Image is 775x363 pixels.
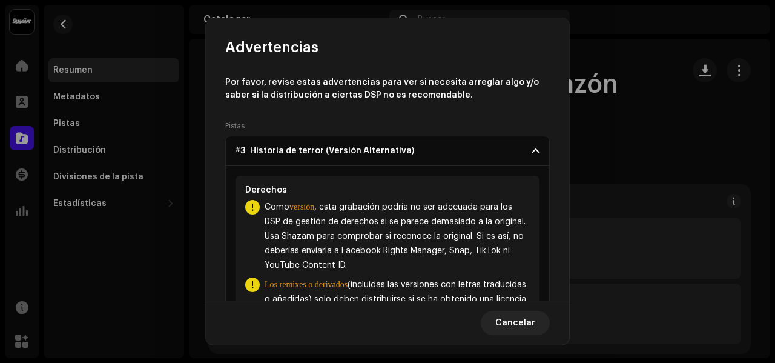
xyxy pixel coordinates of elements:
[289,202,314,211] font: versión
[225,76,550,102] p: Por favor, revise estas advertencias para ver si necesita arreglar algo y/o saber si la distribuc...
[265,203,289,211] font: Como
[495,319,535,327] font: Cancelar
[225,122,245,130] font: Pistas
[236,146,414,156] span: #3 Historia de terror (Versión Alternativa)
[481,311,550,335] button: Cancelar
[245,185,530,195] div: Derechos
[225,136,550,166] p-accordion-header: #3 Historia de terror (Versión Alternativa)
[225,38,318,57] span: Advertencias
[265,280,348,289] font: Los remixes o derivados
[265,203,526,270] font: , esta grabación podría no ser adecuada para los DSP de gestión de derechos si se parece demasiad...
